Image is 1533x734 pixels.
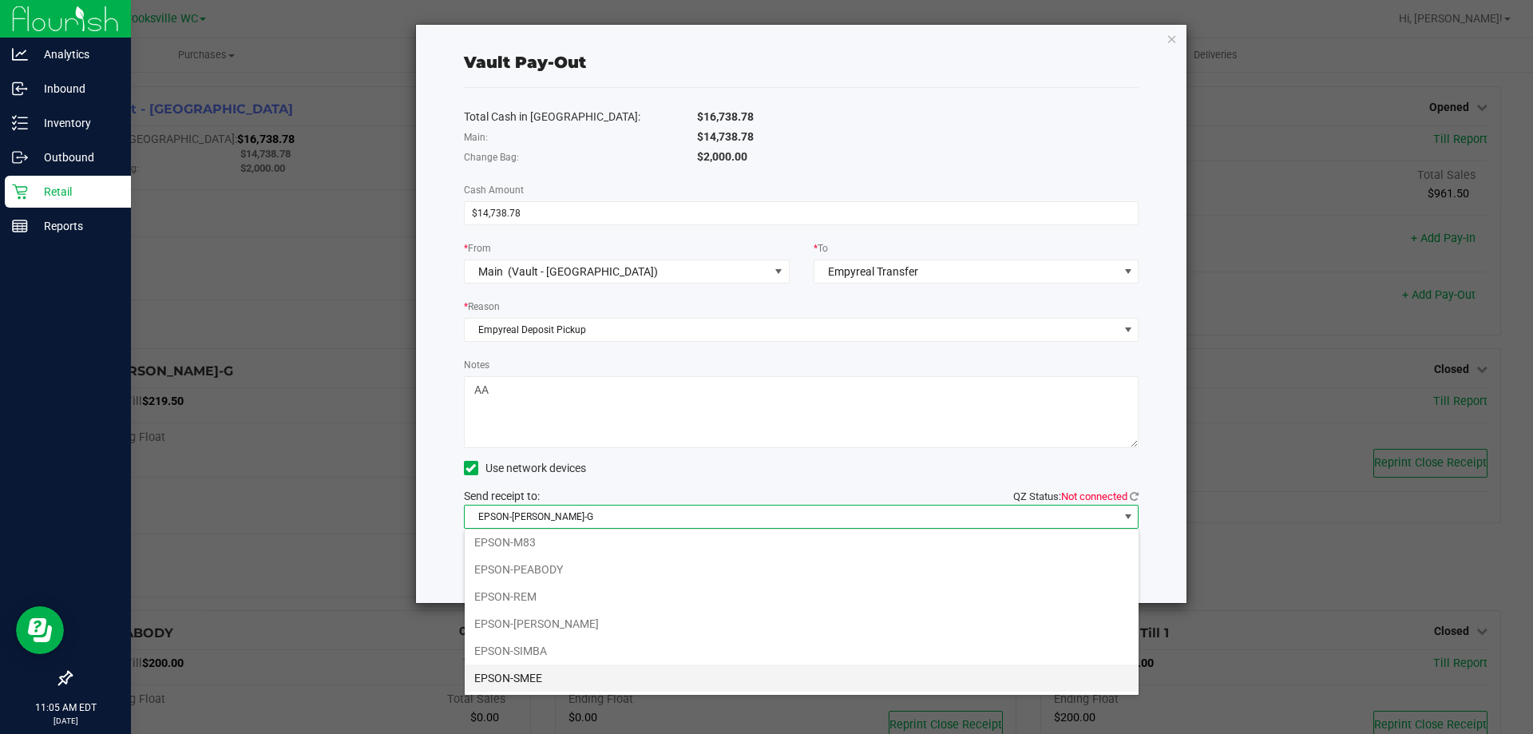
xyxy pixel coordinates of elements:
[465,665,1139,692] li: EPSON-SMEE
[828,265,918,278] span: Empyreal Transfer
[12,218,28,234] inline-svg: Reports
[465,529,1139,556] li: EPSON-M83
[464,50,586,74] div: Vault Pay-Out
[28,45,124,64] p: Analytics
[464,152,519,163] span: Change Bag:
[1013,490,1139,502] span: QZ Status:
[464,110,640,123] span: Total Cash in [GEOGRAPHIC_DATA]:
[28,182,124,201] p: Retail
[697,110,754,123] span: $16,738.78
[7,715,124,727] p: [DATE]
[464,300,500,314] label: Reason
[12,149,28,165] inline-svg: Outbound
[478,265,503,278] span: Main
[12,184,28,200] inline-svg: Retail
[1061,490,1127,502] span: Not connected
[12,81,28,97] inline-svg: Inbound
[465,506,1119,528] span: EPSON-[PERSON_NAME]-G
[465,583,1139,610] li: EPSON-REM
[465,610,1139,637] li: EPSON-[PERSON_NAME]
[464,132,488,143] span: Main:
[508,265,658,278] span: (Vault - [GEOGRAPHIC_DATA])
[465,556,1139,583] li: EPSON-PEABODY
[28,113,124,133] p: Inventory
[28,216,124,236] p: Reports
[464,460,586,477] label: Use network devices
[464,241,491,256] label: From
[697,150,747,163] span: $2,000.00
[12,115,28,131] inline-svg: Inventory
[464,358,489,372] label: Notes
[814,241,828,256] label: To
[465,637,1139,665] li: EPSON-SIMBA
[28,148,124,167] p: Outbound
[12,46,28,62] inline-svg: Analytics
[7,700,124,715] p: 11:05 AM EDT
[697,130,754,143] span: $14,738.78
[464,490,540,502] span: Send receipt to:
[464,184,524,196] span: Cash Amount
[465,319,1119,341] span: Empyreal Deposit Pickup
[16,606,64,654] iframe: Resource center
[28,79,124,98] p: Inbound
